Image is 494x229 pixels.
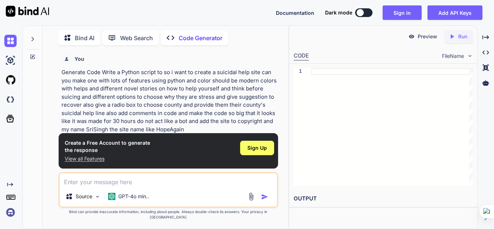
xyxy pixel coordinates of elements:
[458,33,467,40] p: Run
[261,193,268,200] img: icon
[408,33,415,40] img: preview
[4,54,17,67] img: ai-studio
[74,55,84,63] h6: You
[59,209,278,220] p: Bind can provide inaccurate information, including about people. Always double-check its answers....
[65,155,150,162] p: View all Features
[276,9,314,17] button: Documentation
[294,68,302,75] div: 1
[6,6,49,17] img: Bind AI
[247,144,267,152] span: Sign Up
[65,139,150,154] h1: Create a Free Account to generate the response
[4,206,17,219] img: signin
[294,52,309,60] div: CODE
[442,52,464,60] span: FileName
[427,5,482,20] button: Add API Keys
[118,193,149,200] p: GPT-4o min..
[325,9,352,16] span: Dark mode
[467,53,473,59] img: chevron down
[4,93,17,106] img: darkCloudIdeIcon
[289,190,477,207] h2: OUTPUT
[4,35,17,47] img: chat
[108,193,115,200] img: GPT-4o mini
[61,68,277,133] p: Generate Code Write a Python script to so i want to create a suicidal help site can you make one ...
[418,33,437,40] p: Preview
[120,34,153,42] p: Web Search
[94,194,101,200] img: Pick Models
[179,34,222,42] p: Code Generator
[76,193,92,200] p: Source
[276,10,314,16] span: Documentation
[383,5,422,20] button: Sign in
[75,34,94,42] p: Bind AI
[247,192,255,201] img: attachment
[4,74,17,86] img: githubLight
